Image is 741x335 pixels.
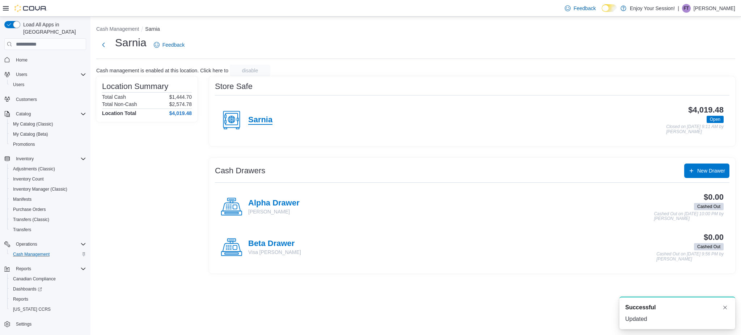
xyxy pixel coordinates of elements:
[162,41,185,48] span: Feedback
[145,26,160,32] button: Sarnia
[10,285,45,293] a: Dashboards
[96,38,111,52] button: Next
[13,276,56,282] span: Canadian Compliance
[7,204,89,215] button: Purchase Orders
[10,185,86,194] span: Inventory Manager (Classic)
[13,196,31,202] span: Manifests
[13,82,24,88] span: Users
[102,82,168,91] h3: Location Summary
[169,101,192,107] p: $2,574.78
[96,26,139,32] button: Cash Management
[16,321,31,327] span: Settings
[7,119,89,129] button: My Catalog (Classic)
[10,275,59,283] a: Canadian Compliance
[10,175,86,183] span: Inventory Count
[1,69,89,80] button: Users
[13,166,55,172] span: Adjustments (Classic)
[7,129,89,139] button: My Catalog (Beta)
[7,225,89,235] button: Transfers
[13,154,37,163] button: Inventory
[10,120,86,128] span: My Catalog (Classic)
[10,205,49,214] a: Purchase Orders
[10,185,70,194] a: Inventory Manager (Classic)
[248,239,301,249] h4: Beta Drawer
[10,120,56,128] a: My Catalog (Classic)
[1,94,89,105] button: Customers
[102,101,137,107] h6: Total Non-Cash
[630,4,675,13] p: Enjoy Your Session!
[13,176,44,182] span: Inventory Count
[666,124,724,134] p: Closed on [DATE] 9:11 AM by [PERSON_NAME]
[13,131,48,137] span: My Catalog (Beta)
[10,215,52,224] a: Transfers (Classic)
[13,207,46,212] span: Purchase Orders
[710,116,720,123] span: Open
[1,54,89,65] button: Home
[13,286,42,292] span: Dashboards
[10,225,86,234] span: Transfers
[96,68,228,73] p: Cash management is enabled at this location. Click here to
[10,250,86,259] span: Cash Management
[602,4,617,12] input: Dark Mode
[10,130,51,139] a: My Catalog (Beta)
[7,249,89,259] button: Cash Management
[242,67,258,74] span: disable
[7,215,89,225] button: Transfers (Classic)
[13,141,35,147] span: Promotions
[13,154,86,163] span: Inventory
[16,72,27,77] span: Users
[13,306,51,312] span: [US_STATE] CCRS
[115,35,147,50] h1: Sarnia
[16,111,31,117] span: Catalog
[654,212,724,221] p: Cashed Out on [DATE] 10:00 PM by [PERSON_NAME]
[10,140,86,149] span: Promotions
[13,217,49,222] span: Transfers (Classic)
[625,315,729,323] div: Updated
[625,303,729,312] div: Notification
[10,275,86,283] span: Canadian Compliance
[248,115,272,125] h4: Sarnia
[7,174,89,184] button: Inventory Count
[248,249,301,256] p: Visa [PERSON_NAME]
[694,4,735,13] p: [PERSON_NAME]
[10,80,27,89] a: Users
[215,166,265,175] h3: Cash Drawers
[7,164,89,174] button: Adjustments (Classic)
[7,274,89,284] button: Canadian Compliance
[13,296,28,302] span: Reports
[721,303,729,312] button: Dismiss toast
[7,304,89,314] button: [US_STATE] CCRS
[13,320,34,328] a: Settings
[13,240,86,249] span: Operations
[102,110,136,116] h4: Location Total
[16,57,27,63] span: Home
[1,154,89,164] button: Inventory
[10,305,54,314] a: [US_STATE] CCRS
[7,184,89,194] button: Inventory Manager (Classic)
[707,116,724,123] span: Open
[10,285,86,293] span: Dashboards
[656,252,724,262] p: Cashed Out on [DATE] 9:56 PM by [PERSON_NAME]
[10,130,86,139] span: My Catalog (Beta)
[13,95,86,104] span: Customers
[13,227,31,233] span: Transfers
[13,110,86,118] span: Catalog
[684,164,729,178] button: New Drawer
[248,199,300,208] h4: Alpha Drawer
[704,233,724,242] h3: $0.00
[678,4,679,13] p: |
[694,243,724,250] span: Cashed Out
[7,139,89,149] button: Promotions
[10,295,86,304] span: Reports
[230,65,270,76] button: disable
[20,21,86,35] span: Load All Apps in [GEOGRAPHIC_DATA]
[697,203,720,210] span: Cashed Out
[625,303,656,312] span: Successful
[10,215,86,224] span: Transfers (Classic)
[573,5,596,12] span: Feedback
[688,106,724,114] h3: $4,019.48
[704,193,724,202] h3: $0.00
[13,319,86,328] span: Settings
[14,5,47,12] img: Cova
